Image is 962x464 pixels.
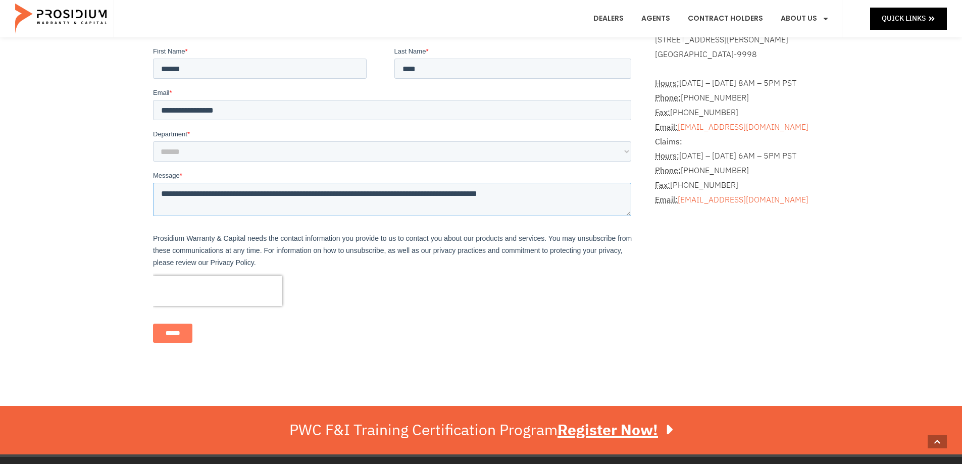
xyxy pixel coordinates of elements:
div: PWC F&I Training Certification Program [289,421,673,439]
abbr: Phone Number [655,92,681,104]
abbr: Fax [655,179,670,191]
b: Claims: [655,136,682,148]
a: [EMAIL_ADDRESS][DOMAIN_NAME] [678,121,808,133]
strong: Hours: [655,150,679,162]
u: Register Now! [558,419,658,441]
address: [DATE] – [DATE] 8AM – 5PM PST [PHONE_NUMBER] [PHONE_NUMBER] [655,62,809,208]
span: Quick Links [882,12,926,25]
strong: Email: [655,194,678,206]
iframe: Form 0 [153,46,635,360]
strong: Fax: [655,107,670,119]
p: [DATE] – [DATE] 6AM – 5PM PST [PHONE_NUMBER] [PHONE_NUMBER] [655,135,809,208]
abbr: Phone Number [655,165,681,177]
div: [GEOGRAPHIC_DATA]-9998 [655,47,809,62]
abbr: Hours [655,77,679,89]
strong: Phone: [655,165,681,177]
strong: Fax: [655,179,670,191]
a: [EMAIL_ADDRESS][DOMAIN_NAME] [678,194,808,206]
div: [STREET_ADDRESS][PERSON_NAME] [655,33,809,47]
strong: Phone: [655,92,681,104]
strong: Hours: [655,77,679,89]
abbr: Email Address [655,121,678,133]
a: Quick Links [870,8,947,29]
abbr: Fax [655,107,670,119]
strong: Email: [655,121,678,133]
abbr: Hours [655,150,679,162]
abbr: Email Address [655,194,678,206]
